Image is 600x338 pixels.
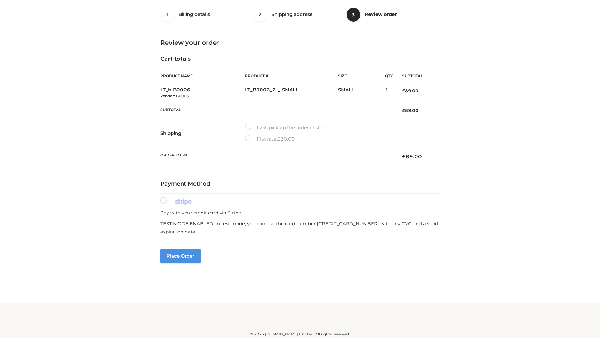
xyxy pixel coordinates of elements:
span: £ [402,153,406,160]
h4: Payment Method [160,181,440,187]
div: © 2025 [DOMAIN_NAME] Limited. All rights reserved. [93,331,507,337]
p: Pay with your credit card via Stripe. [160,209,440,217]
bdi: 20.00 [277,136,295,142]
th: Product # [245,69,338,83]
h4: Cart totals [160,56,440,63]
td: LT_B0006_2-_-SMALL [245,83,338,103]
button: Place order [160,249,201,263]
p: TEST MODE ENABLED. In test mode, you can use the card number [CREDIT_CARD_NUMBER] with any CVC an... [160,220,440,236]
th: Subtotal [160,103,393,118]
td: 1 [385,83,393,103]
th: Shipping [160,118,245,148]
th: Qty [385,69,393,83]
h3: Review your order [160,39,440,46]
span: £ [402,88,405,94]
th: Product Name [160,69,245,83]
th: Subtotal [393,69,440,83]
bdi: 89.00 [402,108,418,113]
th: Order Total [160,148,393,165]
bdi: 89.00 [402,153,422,160]
label: I will pick up the order in store. [245,124,328,132]
span: £ [277,136,280,142]
span: £ [402,108,405,113]
th: Size [338,69,382,83]
td: SMALL [338,83,385,103]
td: LT_b-B0006 [160,83,245,103]
small: Vendor: B0006 [160,94,189,98]
bdi: 89.00 [402,88,418,94]
label: Flat rate: [245,135,295,143]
